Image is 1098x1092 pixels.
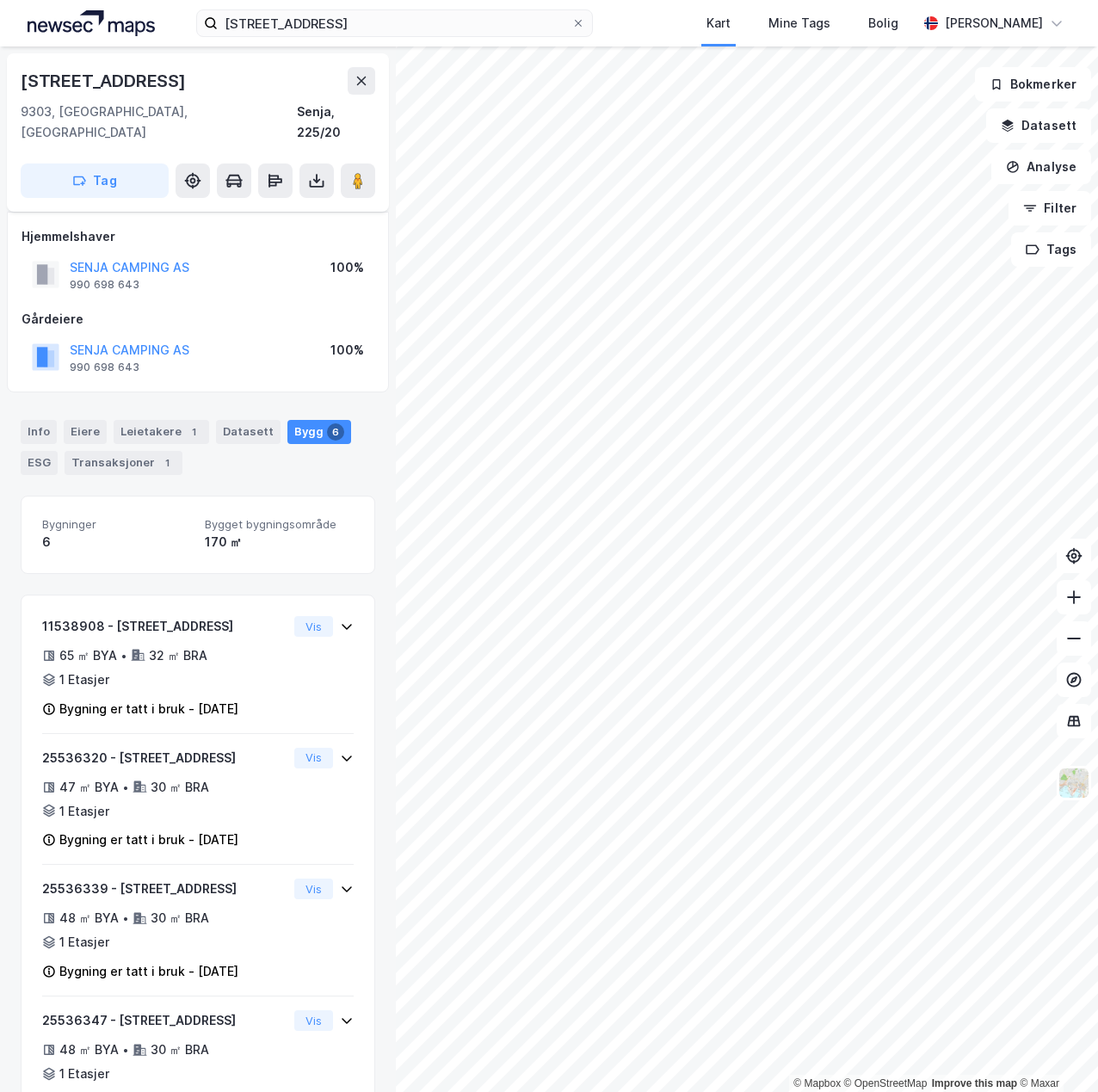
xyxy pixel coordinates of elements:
[294,879,333,899] button: Vis
[59,669,109,690] div: 1 Etasjer
[151,1040,209,1060] div: 30 ㎡ BRA
[42,748,287,768] div: 25536320 - [STREET_ADDRESS]
[59,830,238,850] div: Bygning er tatt i bruk - [DATE]
[28,10,155,36] img: logo.a4113a55bc3d86da70a041830d287a7e.svg
[21,451,58,475] div: ESG
[59,908,119,929] div: 48 ㎡ BYA
[793,1077,841,1089] a: Mapbox
[42,517,191,532] span: Bygninger
[1012,1009,1098,1092] div: Kontrollprogram for chat
[294,1010,333,1031] button: Vis
[294,616,333,637] button: Vis
[1011,232,1091,267] button: Tags
[70,361,139,374] div: 990 698 643
[932,1077,1017,1089] a: Improve this map
[844,1077,928,1089] a: OpenStreetMap
[706,13,731,34] div: Kart
[205,532,354,552] div: 170 ㎡
[218,10,571,36] input: Søk på adresse, matrikkel, gårdeiere, leietakere eller personer
[42,532,191,552] div: 6
[1009,191,1091,225] button: Filter
[59,1064,109,1084] div: 1 Etasjer
[59,699,238,719] div: Bygning er tatt i bruk - [DATE]
[21,163,169,198] button: Tag
[205,517,354,532] span: Bygget bygningsområde
[59,777,119,798] div: 47 ㎡ BYA
[59,645,117,666] div: 65 ㎡ BYA
[986,108,1091,143] button: Datasett
[59,801,109,822] div: 1 Etasjer
[330,340,364,361] div: 100%
[21,102,297,143] div: 9303, [GEOGRAPHIC_DATA], [GEOGRAPHIC_DATA]
[294,748,333,768] button: Vis
[151,908,209,929] div: 30 ㎡ BRA
[945,13,1043,34] div: [PERSON_NAME]
[768,13,830,34] div: Mine Tags
[991,150,1091,184] button: Analyse
[330,257,364,278] div: 100%
[149,645,207,666] div: 32 ㎡ BRA
[59,961,238,982] div: Bygning er tatt i bruk - [DATE]
[1058,767,1090,799] img: Z
[65,451,182,475] div: Transaksjoner
[122,911,129,925] div: •
[114,420,209,444] div: Leietakere
[21,67,189,95] div: [STREET_ADDRESS]
[868,13,898,34] div: Bolig
[42,616,287,637] div: 11538908 - [STREET_ADDRESS]
[42,879,287,899] div: 25536339 - [STREET_ADDRESS]
[975,67,1091,102] button: Bokmerker
[64,420,107,444] div: Eiere
[59,932,109,953] div: 1 Etasjer
[59,1040,119,1060] div: 48 ㎡ BYA
[287,420,351,444] div: Bygg
[185,423,202,441] div: 1
[297,102,375,143] div: Senja, 225/20
[22,309,374,330] div: Gårdeiere
[70,278,139,292] div: 990 698 643
[216,420,281,444] div: Datasett
[122,780,129,794] div: •
[22,226,374,247] div: Hjemmelshaver
[122,1043,129,1057] div: •
[327,423,344,441] div: 6
[158,454,176,472] div: 1
[120,649,127,663] div: •
[151,777,209,798] div: 30 ㎡ BRA
[42,1010,287,1031] div: 25536347 - [STREET_ADDRESS]
[21,420,57,444] div: Info
[1012,1009,1098,1092] iframe: Chat Widget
